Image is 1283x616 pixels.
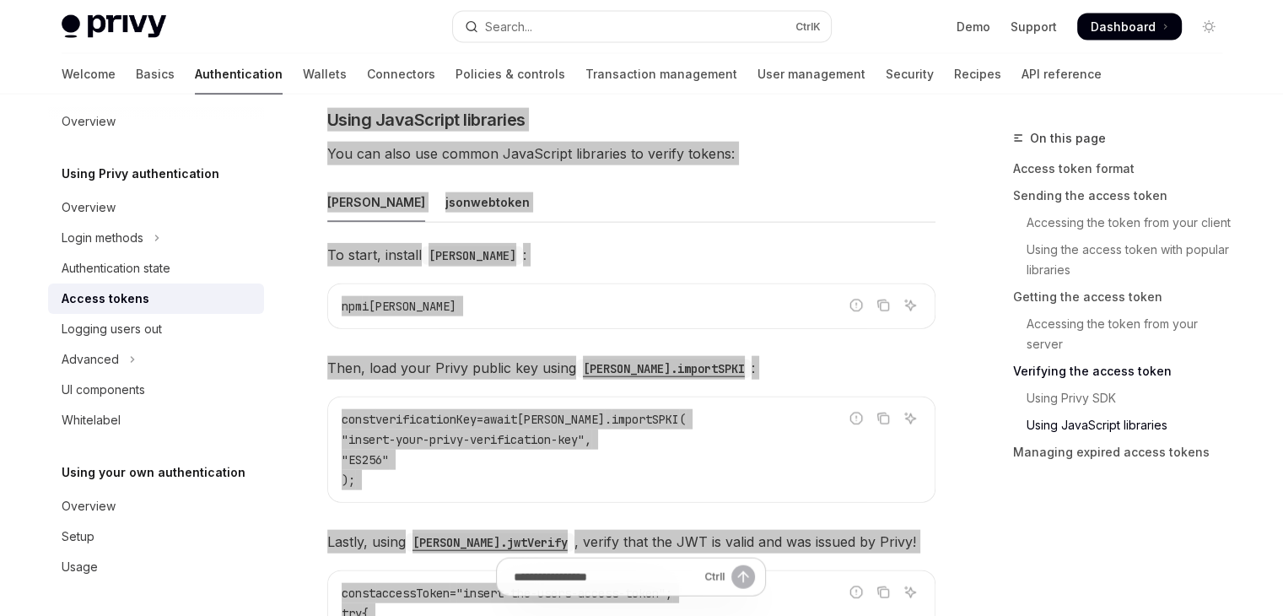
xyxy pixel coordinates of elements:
code: [PERSON_NAME].importSPKI [576,359,752,378]
span: ); [342,473,355,488]
a: Policies & controls [456,54,565,95]
span: Dashboard [1091,19,1156,35]
div: Setup [62,527,94,547]
button: Send message [731,565,755,588]
div: Access tokens [62,289,149,309]
div: [PERSON_NAME] [327,182,425,222]
span: Ctrl K [795,20,821,34]
a: User management [757,54,865,95]
a: Overview [48,106,264,137]
a: Using JavaScript libraries [1013,412,1236,439]
span: verificationKey [375,412,477,427]
span: . [605,412,612,427]
a: Recipes [954,54,1001,95]
div: Whitelabel [62,410,121,430]
a: Overview [48,491,264,521]
img: light logo [62,15,166,39]
button: Toggle Advanced section [48,344,264,375]
span: await [483,412,517,427]
button: Ask AI [899,408,921,430]
a: Transaction management [585,54,737,95]
a: Dashboard [1077,14,1182,41]
span: Lastly, using , verify that the JWT is valid and was issued by Privy! [327,530,935,554]
a: Logging users out [48,314,264,344]
h5: Using your own authentication [62,462,245,483]
span: ( [679,412,686,427]
span: You can also use common JavaScript libraries to verify tokens: [327,142,935,165]
a: Usage [48,552,264,582]
span: npm [342,299,362,314]
span: "insert-your-privy-verification-key" [342,432,585,447]
a: Accessing the token from your server [1013,311,1236,358]
a: Connectors [367,54,435,95]
div: Advanced [62,349,119,370]
span: [PERSON_NAME] [517,412,605,427]
div: Usage [62,557,98,577]
a: Authentication state [48,253,264,284]
a: Access token format [1013,155,1236,182]
a: Support [1011,19,1057,35]
a: [PERSON_NAME].jwtVerify [406,533,574,550]
a: Overview [48,192,264,223]
a: Authentication [195,54,283,95]
a: Managing expired access tokens [1013,439,1236,466]
h5: Using Privy authentication [62,164,219,184]
span: i [362,299,369,314]
span: Then, load your Privy public key using : [327,356,935,380]
a: Verifying the access token [1013,358,1236,385]
div: Search... [485,17,532,37]
span: , [585,432,591,447]
span: Using JavaScript libraries [327,108,526,132]
a: Access tokens [48,284,264,314]
a: [PERSON_NAME].importSPKI [576,359,752,376]
a: Security [886,54,934,95]
a: Welcome [62,54,116,95]
span: [PERSON_NAME] [369,299,456,314]
div: Logging users out [62,319,162,339]
button: Open search [453,12,831,42]
span: const [342,412,375,427]
span: On this page [1030,128,1106,149]
div: Login methods [62,228,143,248]
a: Getting the access token [1013,284,1236,311]
button: Toggle Login methods section [48,223,264,253]
span: = [477,412,483,427]
a: Setup [48,521,264,552]
button: Copy the contents from the code block [872,294,894,316]
a: Basics [136,54,175,95]
a: Using the access token with popular libraries [1013,236,1236,284]
button: Copy the contents from the code block [872,408,894,430]
div: Authentication state [62,258,170,278]
span: To start, install : [327,243,935,267]
span: importSPKI [612,412,679,427]
button: Report incorrect code [845,294,867,316]
a: Whitelabel [48,405,264,435]
button: Report incorrect code [845,408,867,430]
code: [PERSON_NAME].jwtVerify [406,533,574,552]
div: Overview [62,496,116,516]
code: [PERSON_NAME] [422,246,523,265]
button: Toggle dark mode [1195,14,1222,41]
a: Using Privy SDK [1013,385,1236,412]
input: Ask a question... [514,558,698,595]
a: API reference [1022,54,1102,95]
div: Overview [62,197,116,218]
button: Ask AI [899,294,921,316]
a: Demo [957,19,990,35]
div: UI components [62,380,145,400]
span: "ES256" [342,452,389,467]
a: Wallets [303,54,347,95]
div: Overview [62,111,116,132]
a: Sending the access token [1013,182,1236,209]
div: jsonwebtoken [445,182,530,222]
a: UI components [48,375,264,405]
a: Accessing the token from your client [1013,209,1236,236]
